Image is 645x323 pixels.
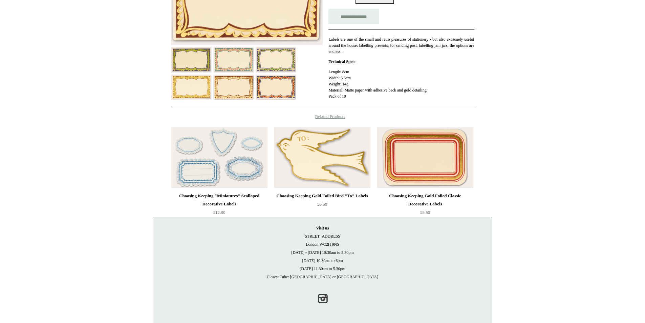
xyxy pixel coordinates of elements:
img: Choosing Keeping Gold Foiled Traditional Decorative Labels [213,75,254,101]
img: Choosing Keeping Gold Foiled Bird "To" Labels [274,127,370,188]
img: Choosing Keeping Gold Foiled Traditional Decorative Labels [213,47,254,73]
img: Choosing Keeping "Miniatures" Scalloped Decorative Labels [171,127,267,188]
a: Choosing Keeping Gold Foiled Bird "To" Labels Choosing Keeping Gold Foiled Bird "To" Labels [274,127,370,188]
span: £8.50 [420,210,430,215]
img: Choosing Keeping Gold Foiled Classic Decorative Labels [377,127,473,188]
a: Choosing Keeping Gold Foiled Bird "To" Labels £8.50 [274,192,370,220]
a: Choosing Keeping Gold Foiled Classic Decorative Labels Choosing Keeping Gold Foiled Classic Decor... [377,127,473,188]
p: [STREET_ADDRESS] London WC2H 9NS [DATE] - [DATE] 10:30am to 5:30pm [DATE] 10.30am to 6pm [DATE] 1... [160,224,485,281]
img: Choosing Keeping Gold Foiled Traditional Decorative Labels [171,75,212,100]
div: Choosing Keeping Gold Foiled Bird "To" Labels [276,192,368,200]
p: Labels are one of the small and retro pleasures of stationery - but also extremely useful around ... [328,36,474,55]
div: Choosing Keeping "Miniatures" Scalloped Decorative Labels [173,192,266,208]
a: Choosing Keeping "Miniatures" Scalloped Decorative Labels £12.00 [171,192,267,220]
img: Choosing Keeping Gold Foiled Traditional Decorative Labels [256,75,296,100]
p: Length: 8cm Width: 5.5cm Weight: 14g Material: Matte paper with adhesive back and gold detailing ... [328,69,474,99]
img: Choosing Keeping Gold Foiled Traditional Decorative Labels [171,47,212,73]
a: Choosing Keeping "Miniatures" Scalloped Decorative Labels Choosing Keeping "Miniatures" Scalloped... [171,127,267,188]
strong: Visit us [316,226,329,230]
a: Instagram [315,291,330,306]
span: £12.00 [213,210,225,215]
div: Choosing Keeping Gold Foiled Classic Decorative Labels [379,192,471,208]
span: £8.50 [317,202,327,207]
strong: Technical Spec: [328,59,356,64]
img: Choosing Keeping Gold Foiled Traditional Decorative Labels [256,47,296,73]
a: Choosing Keeping Gold Foiled Classic Decorative Labels £8.50 [377,192,473,220]
h4: Related Products [153,114,492,119]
